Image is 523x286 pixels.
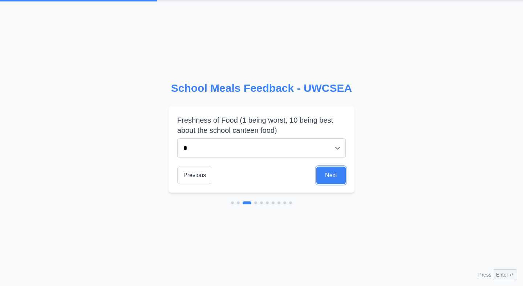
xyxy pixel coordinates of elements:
button: Previous [177,167,212,184]
button: Next [316,167,346,184]
h2: School Meals Feedback - UWCSEA [169,82,354,95]
span: Enter ↵ [493,269,517,280]
label: Freshness of Food (1 being worst, 10 being best about the school canteen food) [177,115,346,135]
div: Press [478,269,517,280]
